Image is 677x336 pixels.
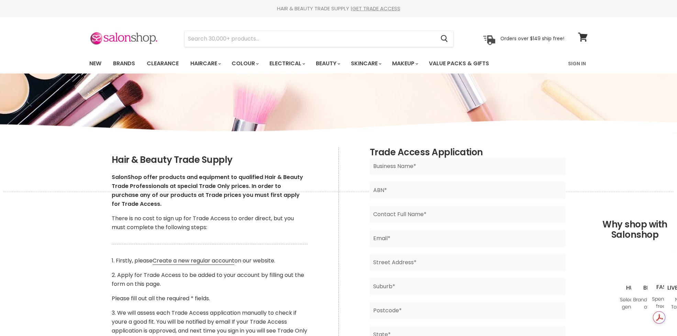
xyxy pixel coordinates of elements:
[564,56,590,71] a: Sign In
[112,271,308,289] p: 2. Apply for Trade Access to be added to your account by filling out the form on this page.
[346,56,386,71] a: Skincare
[185,56,225,71] a: Haircare
[112,256,308,265] p: 1. Firstly, please on our website.
[112,294,308,303] p: Please fill out all the required * fields.
[112,173,308,209] p: SalonShop offer products and equipment to qualified Hair & Beauty Trade Professionals at special ...
[84,56,107,71] a: New
[500,35,564,42] p: Orders over $149 ship free!
[81,54,596,74] nav: Main
[387,56,422,71] a: Makeup
[108,56,140,71] a: Brands
[370,147,565,158] h2: Trade Access Application
[112,214,308,232] p: There is no cost to sign up for Trade Access to order direct, but you must complete the following...
[142,56,184,71] a: Clearance
[352,5,400,12] a: GET TRADE ACCESS
[424,56,494,71] a: Value Packs & Gifts
[84,54,529,74] ul: Main menu
[184,31,454,47] form: Product
[264,56,309,71] a: Electrical
[435,31,453,47] button: Search
[615,251,671,311] img: range2_8cf790d4-220e-469f-917d-a18fed3854b6.jpg
[3,192,674,250] h2: Why shop with Salonshop
[311,56,344,71] a: Beauty
[185,31,435,47] input: Search
[112,155,308,165] h2: Hair & Beauty Trade Supply
[81,5,596,12] div: HAIR & BEAUTY TRADE SUPPLY |
[226,56,263,71] a: Colour
[153,257,234,265] a: Create a new regular account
